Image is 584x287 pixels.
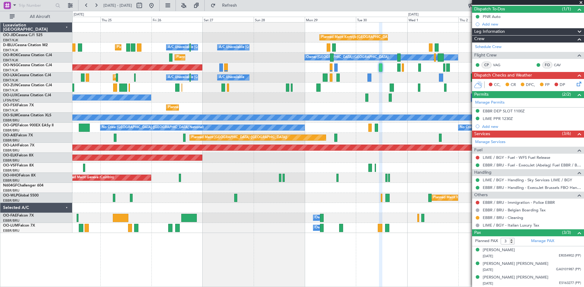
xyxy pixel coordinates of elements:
span: OO-GPE [3,124,17,127]
span: Permits [474,91,488,98]
div: Planned Maint Geneva (Cointrin) [64,173,114,182]
div: A/C Unavailable [GEOGRAPHIC_DATA] ([GEOGRAPHIC_DATA] National) [168,43,281,52]
span: ER054902 (PP) [559,253,581,258]
div: [PERSON_NAME] [483,247,515,253]
div: Tue 30 [356,17,407,22]
a: EBBR / BRU - Immigration - Police EBBR [483,200,555,205]
div: LIME PPR 1230Z [483,116,513,121]
div: Planned Maint Kortrijk-[GEOGRAPHIC_DATA] [176,53,247,62]
span: Handling [474,169,492,176]
div: Fri 26 [151,17,203,22]
span: OO-FSX [3,104,17,107]
button: All Aircraft [7,12,66,22]
a: OO-LAHFalcon 7X [3,144,34,147]
div: Add new [482,22,581,27]
span: N604GF [3,184,17,187]
div: EBBR DEP SLOT 1100Z [483,108,525,114]
span: OO-HHO [3,174,19,177]
a: OO-AIEFalcon 7X [3,134,33,137]
a: EBBR/BRU [3,118,19,123]
div: Planned Maint Kortrijk-[GEOGRAPHIC_DATA] [168,103,239,112]
a: EBBR / BRU - Belgian Boarding Tax [483,207,546,213]
a: LFSN/ENC [3,98,20,103]
a: EBKT/KJK [3,58,18,63]
div: [DATE] [74,12,84,17]
a: EBBR/BRU [3,168,19,173]
a: OO-LXACessna Citation CJ4 [3,73,51,77]
a: EBBR/BRU [3,128,19,133]
span: OO-SLM [3,114,18,117]
span: OO-JID [3,33,16,37]
a: EBBR/BRU [3,218,19,223]
a: Manage PAX [531,238,554,244]
div: A/C Unavailable [GEOGRAPHIC_DATA] ([GEOGRAPHIC_DATA] National) [168,73,281,82]
span: (3/3) [562,229,571,236]
button: Refresh [208,1,244,10]
a: OO-ELKFalcon 8X [3,154,33,157]
a: OO-NSGCessna Citation CJ4 [3,63,52,67]
div: A/C Unavailable [GEOGRAPHIC_DATA]-[GEOGRAPHIC_DATA] [219,43,316,52]
a: Manage Permits [475,100,505,106]
div: FO [542,62,552,68]
div: Thu 2 [458,17,509,22]
span: Crew [474,36,485,43]
span: [DATE] [483,268,493,272]
a: EBBR/BRU [3,178,19,183]
a: EBKT/KJK [3,48,18,53]
a: CAV [554,62,568,68]
a: OO-ROKCessna Citation CJ4 [3,53,52,57]
a: OO-FSXFalcon 7X [3,104,34,107]
a: EBBR/BRU [3,148,19,153]
a: VAG [493,62,507,68]
div: Planned Maint [GEOGRAPHIC_DATA] ([GEOGRAPHIC_DATA]) [191,133,287,142]
div: [PERSON_NAME] [PERSON_NAME] [483,261,548,267]
span: [DATE] [483,281,493,286]
div: Planned Maint Kortrijk-[GEOGRAPHIC_DATA] [321,33,392,42]
a: OO-FAEFalcon 7X [3,214,34,217]
span: All Aircraft [16,15,64,19]
label: Planned PAX [475,238,498,244]
a: EBBR / BRU - Fuel - ExecuJet (Abelag) Fuel EBBR / BRU [483,162,581,168]
span: OO-ELK [3,154,17,157]
span: (3/6) [562,130,571,137]
span: Services [474,131,490,138]
div: Sat 27 [203,17,254,22]
div: Sun 28 [254,17,305,22]
a: OO-WLPGlobal 5500 [3,194,39,197]
a: EBKT/KJK [3,78,18,83]
span: Flight Crew [474,52,497,59]
a: EBBR/BRU [3,188,19,193]
a: D-IBLUCessna Citation M2 [3,43,48,47]
a: OO-ZUNCessna Citation CJ4 [3,84,52,87]
a: EBBR/BRU [3,158,19,163]
span: CR [511,82,516,88]
div: Owner Melsbroek Air Base [315,223,356,232]
span: D-IBLU [3,43,15,47]
div: [DATE] [408,12,419,17]
a: OO-GPEFalcon 900EX EASy II [3,124,54,127]
span: Dispatch Checks and Weather [474,72,532,79]
div: Planned Maint Kortrijk-[GEOGRAPHIC_DATA] [115,73,186,82]
a: LIME / BGY - Fuel - WFS Fuel Release [483,155,550,160]
a: OO-VSFFalcon 8X [3,164,34,167]
span: Dispatch To-Dos [474,6,505,13]
span: CC, [494,82,501,88]
a: LIME / BGY - Italian Luxury Tax [483,223,539,228]
div: Owner [GEOGRAPHIC_DATA]-[GEOGRAPHIC_DATA] [306,53,388,62]
div: Mon 29 [305,17,356,22]
a: EBKT/KJK [3,68,18,73]
a: OO-LUMFalcon 7X [3,224,35,227]
div: No Crew [GEOGRAPHIC_DATA] ([GEOGRAPHIC_DATA] National) [102,123,204,132]
span: OO-VSF [3,164,17,167]
div: CP [481,62,492,68]
a: N604GFChallenger 604 [3,184,43,187]
div: Owner Melsbroek Air Base [315,213,356,222]
div: A/C Unavailable [219,73,244,82]
a: Manage Services [475,139,506,145]
span: OO-FAE [3,214,17,217]
a: OO-JIDCessna CJ1 525 [3,33,43,37]
span: DP [560,82,565,88]
a: EBBR / BRU - Handling - ExecuJet Brussels FBO Handling Abelag [483,185,581,190]
a: Schedule Crew [475,44,502,50]
a: OO-LUXCessna Citation CJ4 [3,94,51,97]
